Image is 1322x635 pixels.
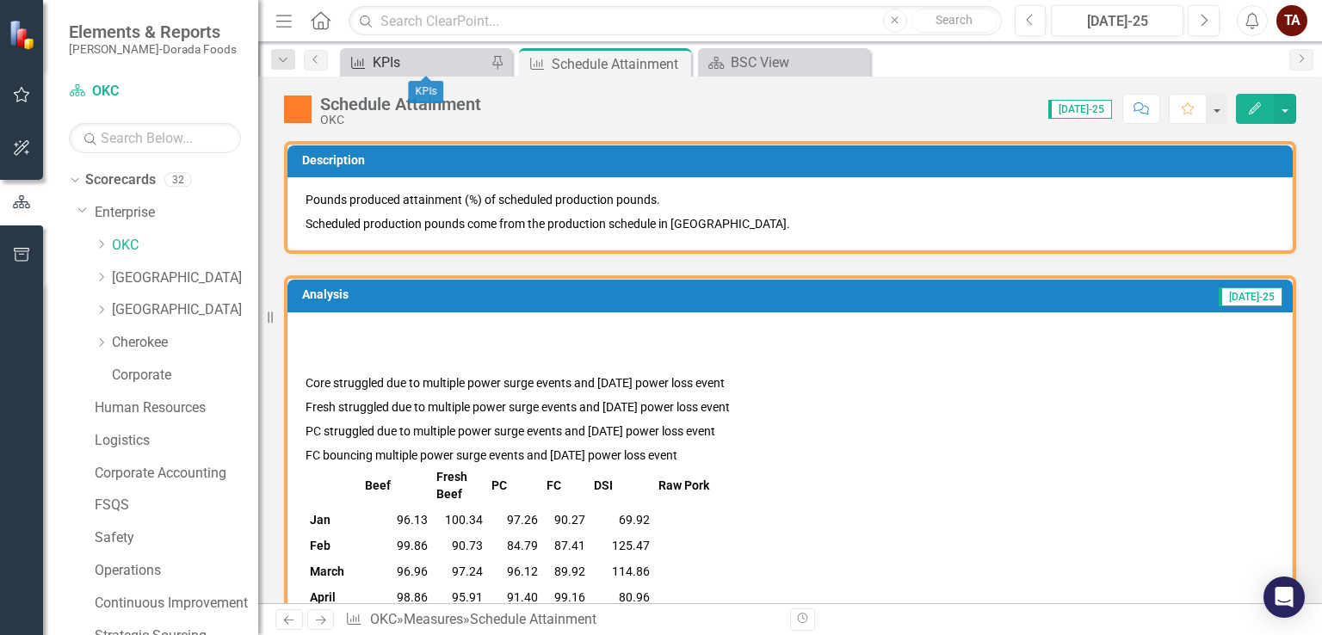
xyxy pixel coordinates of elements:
div: BSC View [731,52,866,73]
td: 99.86 [361,533,432,558]
div: OKC [320,114,481,126]
a: Cherokee [112,333,258,353]
p: Scheduled production pounds come from the production schedule in [GEOGRAPHIC_DATA]. [306,212,1275,232]
a: OKC [112,236,258,256]
small: [PERSON_NAME]-Dorada Foods [69,42,237,56]
div: » » [345,610,777,630]
td: 97.26 [487,507,542,533]
a: Corporate Accounting [95,464,258,484]
td: 90.73 [432,533,487,558]
td: 125.47 [590,533,654,558]
a: Operations [95,561,258,581]
td: 84.79 [487,533,542,558]
a: KPIs [344,52,486,73]
a: Safety [95,528,258,548]
span: Elements & Reports [69,22,237,42]
strong: FC [547,478,561,492]
p: PC struggled due to multiple power surge events and [DATE] power loss event [306,419,1275,443]
strong: DSI [594,478,613,492]
strong: Feb [310,539,330,552]
a: Measures [404,611,463,627]
div: Schedule Attainment [320,95,481,114]
p: Fresh struggled due to multiple power surge events and [DATE] power loss event [306,395,1275,419]
input: Search Below... [69,123,241,153]
div: KPIs [408,81,443,103]
a: Logistics [95,431,258,451]
div: Schedule Attainment [552,53,687,75]
strong: Raw Pork [658,478,709,492]
td: 98.86 [361,584,432,610]
td: 90.27 [542,507,590,533]
td: 96.12 [487,558,542,584]
a: [GEOGRAPHIC_DATA] [112,268,258,288]
div: Schedule Attainment [470,611,596,627]
td: 96.96 [361,558,432,584]
strong: March [310,564,344,578]
strong: April [310,590,336,604]
div: [DATE]-25 [1057,11,1177,32]
a: Corporate [112,366,258,385]
button: Search [911,9,998,33]
p: Core struggled due to multiple power surge events and [DATE] power loss event [306,371,1275,395]
a: OKC [69,82,241,102]
td: 89.92 [542,558,590,584]
a: OKC [370,611,397,627]
h3: Description [302,154,1284,167]
td: 91.40 [487,584,542,610]
a: [GEOGRAPHIC_DATA] [112,300,258,320]
span: [DATE]-25 [1219,287,1282,306]
a: Human Resources [95,398,258,418]
div: 32 [164,173,192,188]
strong: Fresh Beef [436,470,467,501]
a: BSC View [702,52,866,73]
img: Warning [284,96,312,123]
h3: Analysis [302,288,710,301]
td: 95.91 [432,584,487,610]
td: 96.13 [361,507,432,533]
td: 99.16 [542,584,590,610]
td: 69.92 [590,507,654,533]
p: FC bouncing multiple power surge events and [DATE] power loss event [306,443,1275,464]
a: Enterprise [95,203,258,223]
strong: PC [491,478,507,492]
td: 87.41 [542,533,590,558]
span: [DATE]-25 [1048,100,1112,119]
div: KPIs [373,52,486,73]
button: TA [1276,5,1307,36]
td: 114.86 [590,558,654,584]
input: Search ClearPoint... [349,6,1001,36]
strong: Beef [365,478,391,492]
a: Continuous Improvement [95,594,258,613]
a: FSQS [95,496,258,515]
a: Scorecards [85,170,156,190]
td: 80.96 [590,584,654,610]
td: 97.24 [432,558,487,584]
p: Pounds produced attainment (%) of scheduled production pounds. [306,191,1275,212]
div: Open Intercom Messenger [1263,576,1305,618]
img: ClearPoint Strategy [9,20,39,50]
td: 100.34 [432,507,487,533]
button: [DATE]-25 [1051,5,1183,36]
span: Search [936,13,973,27]
strong: Jan [310,513,330,527]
